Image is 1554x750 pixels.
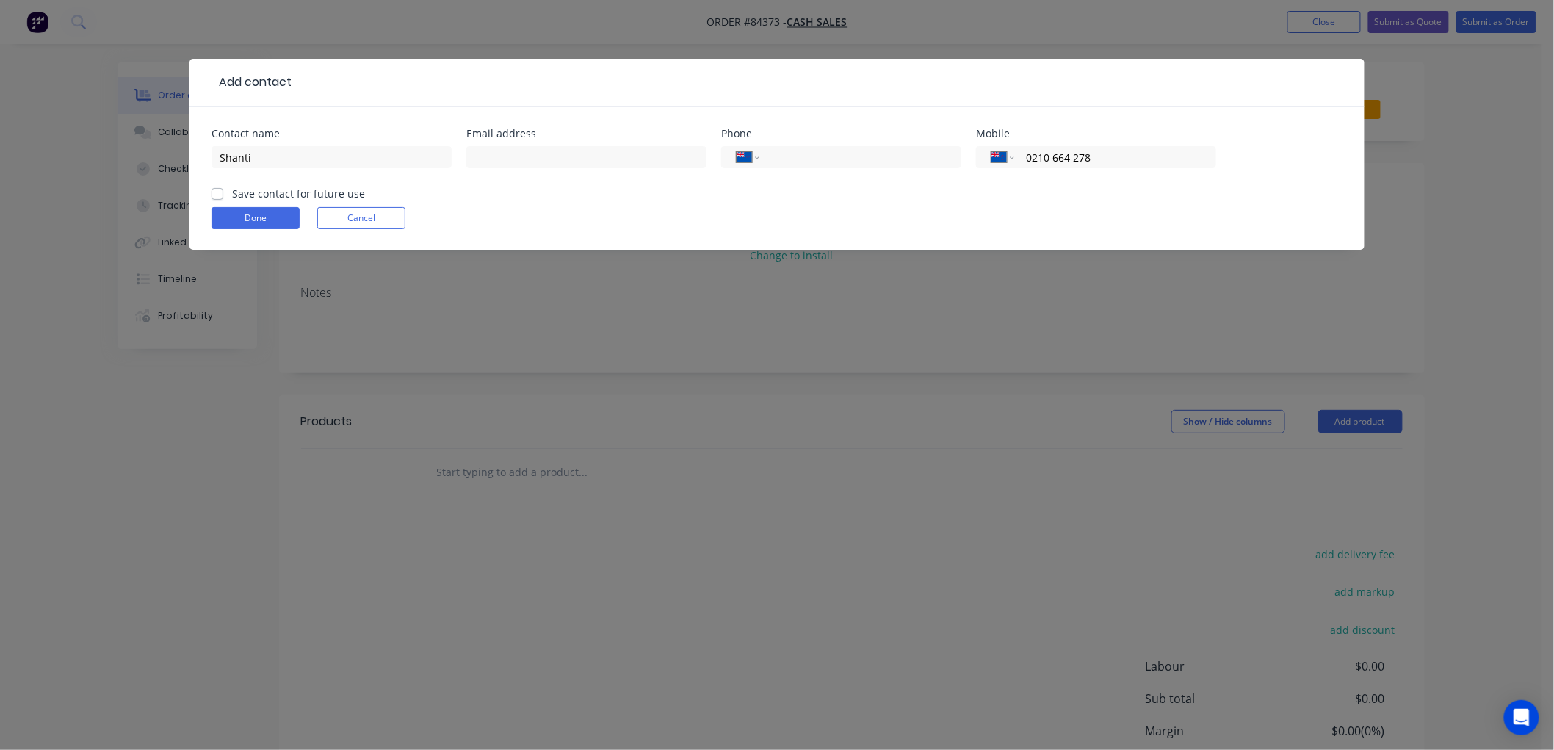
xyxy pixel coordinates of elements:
[317,207,405,229] button: Cancel
[721,129,961,139] div: Phone
[1504,700,1539,735] div: Open Intercom Messenger
[976,129,1216,139] div: Mobile
[232,186,365,201] label: Save contact for future use
[212,129,452,139] div: Contact name
[212,207,300,229] button: Done
[212,73,292,91] div: Add contact
[466,129,706,139] div: Email address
